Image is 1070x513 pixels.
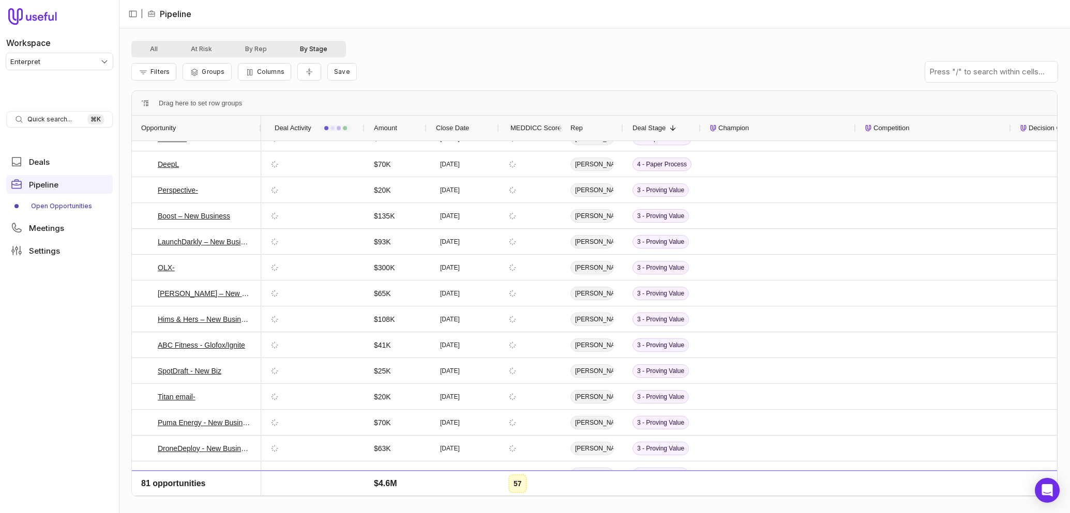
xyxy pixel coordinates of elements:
[632,235,689,248] span: 3 - Proving Value
[865,116,1002,141] div: Competition
[440,418,460,427] time: [DATE]
[632,158,691,171] span: 4 - Paper Process
[374,468,391,480] span: $72K
[570,183,614,197] span: [PERSON_NAME]
[158,416,252,429] a: Puma Energy - New Business
[570,338,614,352] span: [PERSON_NAME]
[632,338,689,352] span: 3 - Proving Value
[570,287,614,300] span: [PERSON_NAME]
[257,68,284,75] span: Columns
[374,261,395,274] span: $300K
[174,43,229,55] button: At Risk
[29,181,58,189] span: Pipeline
[570,313,614,326] span: [PERSON_NAME]
[718,122,749,134] span: Champion
[159,97,242,110] div: Row Groups
[297,63,321,81] button: Collapse all rows
[570,442,614,455] span: [PERSON_NAME]
[873,122,909,134] span: Competition
[158,391,195,403] a: Titan email-
[183,63,231,81] button: Group Pipeline
[202,68,224,75] span: Groups
[158,468,243,480] a: Boulevard - New Business
[159,97,242,110] span: Drag here to set row groups
[632,493,689,507] span: 3 - Proving Value
[570,390,614,403] span: [PERSON_NAME]
[632,261,689,274] span: 3 - Proving Value
[374,210,395,222] span: $135K
[6,219,113,237] a: Meetings
[131,63,176,81] button: Filter Pipeline
[275,122,311,134] span: Deal Activity
[29,247,60,255] span: Settings
[440,444,460,453] time: [DATE]
[570,493,614,507] span: [PERSON_NAME]
[29,158,50,166] span: Deals
[158,210,230,222] a: Boost – New Business
[570,209,614,223] span: [PERSON_NAME]
[6,175,113,194] a: Pipeline
[570,122,583,134] span: Rep
[158,365,221,377] a: SpotDraft - New Biz
[374,365,391,377] span: $25K
[87,114,104,125] kbd: ⌘ K
[229,43,283,55] button: By Rep
[327,63,357,81] button: Create a new saved view
[632,122,666,134] span: Deal Stage
[508,116,552,141] div: MEDDICC Score
[632,390,689,403] span: 3 - Proving Value
[374,494,391,506] span: $70K
[570,261,614,274] span: [PERSON_NAME]
[158,313,252,325] a: Hims & Hers – New Business
[374,184,391,196] span: $20K
[440,315,460,323] time: [DATE]
[283,43,344,55] button: By Stage
[632,209,689,223] span: 3 - Proving Value
[632,287,689,300] span: 3 - Proving Value
[158,261,175,274] a: OLX-
[570,364,614,378] span: [PERSON_NAME]
[374,158,391,170] span: $70K
[158,158,179,170] a: DeepL
[29,224,64,232] span: Meetings
[632,468,689,481] span: 3 - Proving Value
[374,313,395,325] span: $108K
[440,289,460,298] time: [DATE]
[374,339,391,351] span: $41K
[238,63,291,81] button: Columns
[710,116,847,141] div: Champion
[1035,478,1060,503] div: Open Intercom Messenger
[141,8,143,20] span: |
[6,241,113,260] a: Settings
[570,158,614,171] span: [PERSON_NAME]
[632,183,689,197] span: 3 - Proving Value
[440,160,460,168] time: [DATE]
[158,494,229,506] a: Adyen- New Business
[374,416,391,429] span: $70K
[6,152,113,171] a: Deals
[334,68,350,75] span: Save
[158,236,252,248] a: LaunchDarkly – New Business
[6,198,113,214] a: Open Opportunities
[125,6,141,22] button: Collapse sidebar
[374,442,391,455] span: $63K
[440,212,460,220] time: [DATE]
[6,198,113,214] div: Pipeline submenu
[570,235,614,248] span: [PERSON_NAME]
[150,68,170,75] span: Filters
[440,186,460,194] time: [DATE]
[632,313,689,326] span: 3 - Proving Value
[158,287,252,300] a: [PERSON_NAME] – New Business
[374,287,391,300] span: $65K
[158,442,252,455] a: DroneDeploy - New Business
[570,416,614,429] span: [PERSON_NAME]
[440,341,460,349] time: [DATE]
[632,364,689,378] span: 3 - Proving Value
[158,184,198,196] a: Perspective-
[374,236,391,248] span: $93K
[440,263,460,272] time: [DATE]
[6,37,51,49] label: Workspace
[158,339,245,351] a: ABC Fitness - Glofox/Ignite
[510,122,561,134] span: MEDDICC Score
[440,470,460,478] time: [DATE]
